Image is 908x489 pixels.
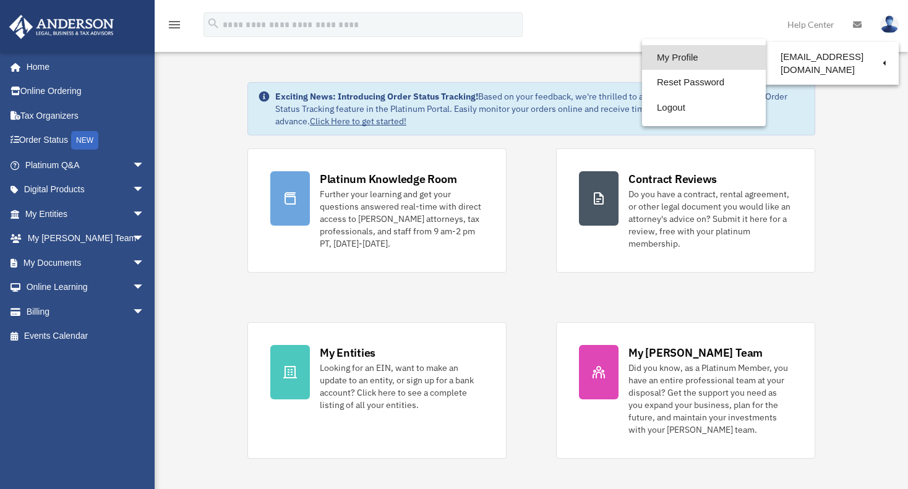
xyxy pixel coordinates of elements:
div: Looking for an EIN, want to make an update to an entity, or sign up for a bank account? Click her... [320,362,484,411]
a: Digital Productsarrow_drop_down [9,177,163,202]
strong: Exciting News: Introducing Order Status Tracking! [275,91,478,102]
a: Reset Password [642,70,766,95]
img: User Pic [880,15,899,33]
div: My Entities [320,345,375,360]
a: My Entitiesarrow_drop_down [9,202,163,226]
span: arrow_drop_down [132,275,157,300]
a: Click Here to get started! [310,116,406,127]
span: arrow_drop_down [132,177,157,203]
a: Platinum Knowledge Room Further your learning and get your questions answered real-time with dire... [247,148,507,273]
img: Anderson Advisors Platinum Portal [6,15,118,39]
a: My [PERSON_NAME] Teamarrow_drop_down [9,226,163,251]
a: Tax Organizers [9,103,163,128]
a: [EMAIL_ADDRESS][DOMAIN_NAME] [766,45,899,82]
div: Did you know, as a Platinum Member, you have an entire professional team at your disposal? Get th... [628,362,792,436]
span: arrow_drop_down [132,250,157,276]
div: Contract Reviews [628,171,717,187]
i: menu [167,17,182,32]
span: arrow_drop_down [132,299,157,325]
a: Logout [642,95,766,121]
a: My [PERSON_NAME] Team Did you know, as a Platinum Member, you have an entire professional team at... [556,322,815,459]
a: Online Learningarrow_drop_down [9,275,163,300]
span: arrow_drop_down [132,153,157,178]
div: NEW [71,131,98,150]
div: Do you have a contract, rental agreement, or other legal document you would like an attorney's ad... [628,188,792,250]
a: My Documentsarrow_drop_down [9,250,163,275]
div: Platinum Knowledge Room [320,171,457,187]
div: Further your learning and get your questions answered real-time with direct access to [PERSON_NAM... [320,188,484,250]
a: menu [167,22,182,32]
a: Platinum Q&Aarrow_drop_down [9,153,163,177]
i: search [207,17,220,30]
a: My Profile [642,45,766,70]
span: arrow_drop_down [132,226,157,252]
a: Order StatusNEW [9,128,163,153]
a: Events Calendar [9,324,163,349]
div: Based on your feedback, we're thrilled to announce the launch of our new Order Status Tracking fe... [275,90,805,127]
a: Home [9,54,157,79]
a: Billingarrow_drop_down [9,299,163,324]
a: Contract Reviews Do you have a contract, rental agreement, or other legal document you would like... [556,148,815,273]
a: My Entities Looking for an EIN, want to make an update to an entity, or sign up for a bank accoun... [247,322,507,459]
a: Online Ordering [9,79,163,104]
span: arrow_drop_down [132,202,157,227]
div: My [PERSON_NAME] Team [628,345,763,360]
